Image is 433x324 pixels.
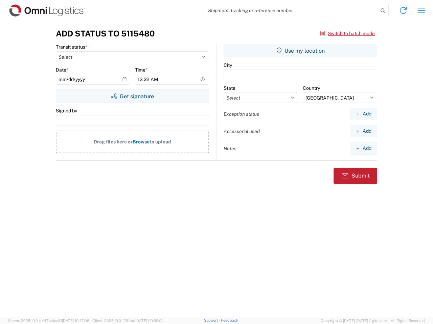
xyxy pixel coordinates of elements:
span: Copyright © [DATE]-[DATE] Agistix Inc., All Rights Reserved [321,318,425,324]
button: Add [350,142,377,155]
label: Signed by [56,108,77,114]
span: Browse [133,139,150,144]
span: to upload [150,139,171,144]
label: Country [303,85,320,91]
label: Date [56,67,68,73]
button: Submit [334,168,377,184]
span: Drag files here or [94,139,133,144]
h3: Add Status to 5115480 [56,29,155,38]
button: Use my location [224,44,377,57]
label: State [224,85,235,91]
span: [DATE] 10:47:06 [62,319,89,323]
button: Switch to batch mode [320,28,375,39]
button: Add [350,125,377,137]
label: Accessorial used [224,128,260,134]
label: City [224,62,232,68]
span: Client: 2025.19.0-129fbcf [92,319,163,323]
label: Notes [224,145,236,152]
a: Support [204,318,221,322]
span: Server: 2025.19.0-d447cefac8f [8,319,89,323]
a: Feedback [221,318,238,322]
label: Transit status [56,44,87,50]
label: Time [135,67,147,73]
button: Add [350,108,377,120]
label: Exception status [224,111,259,117]
input: Shipment, tracking or reference number [203,4,378,17]
button: Get signature [56,89,209,103]
span: [DATE] 09:39:01 [135,319,163,323]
